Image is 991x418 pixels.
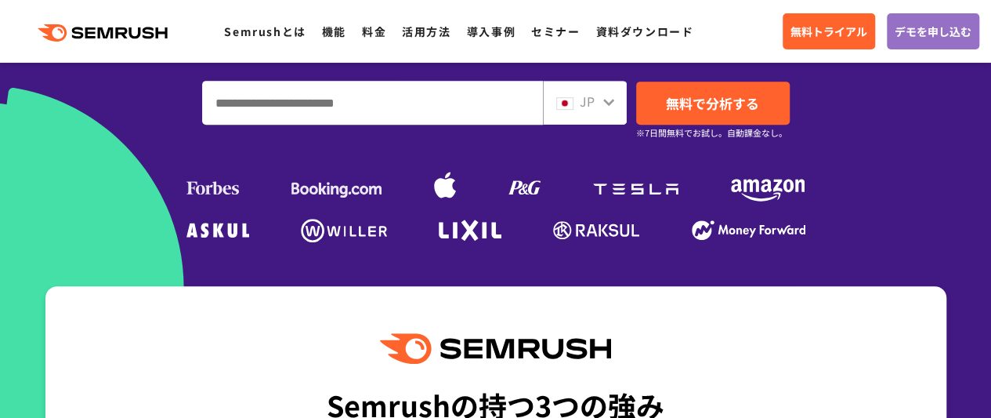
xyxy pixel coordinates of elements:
[467,24,515,39] a: 導入事例
[322,24,346,39] a: 機能
[887,13,979,49] a: デモを申し込む
[580,92,595,111] span: JP
[636,82,790,125] a: 無料で分析する
[531,24,580,39] a: セミナー
[895,23,971,40] span: デモを申し込む
[783,13,875,49] a: 無料トライアル
[636,125,787,140] small: ※7日間無料でお試し。自動課金なし。
[666,93,759,113] span: 無料で分析する
[595,24,693,39] a: 資料ダウンロード
[362,24,386,39] a: 料金
[224,24,306,39] a: Semrushとは
[790,23,867,40] span: 無料トライアル
[402,24,450,39] a: 活用方法
[380,333,610,364] img: Semrush
[203,82,542,124] input: ドメイン、キーワードまたはURLを入力してください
